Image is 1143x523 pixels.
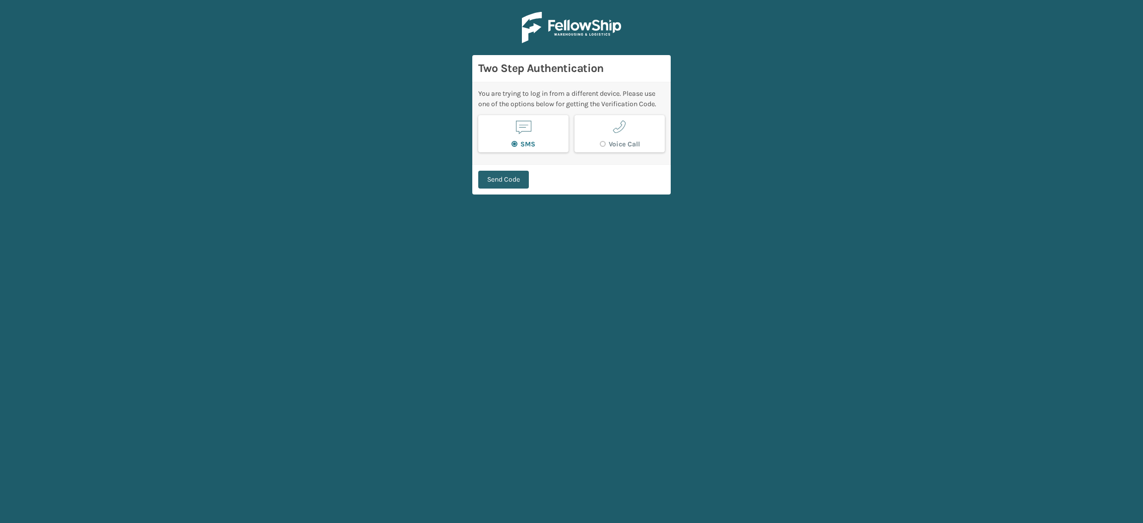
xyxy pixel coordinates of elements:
[478,171,529,189] button: Send Code
[511,140,535,148] label: SMS
[478,61,665,76] h3: Two Step Authentication
[600,140,640,148] label: Voice Call
[478,88,665,109] div: You are trying to log in from a different device. Please use one of the options below for getting...
[522,12,621,43] img: Logo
